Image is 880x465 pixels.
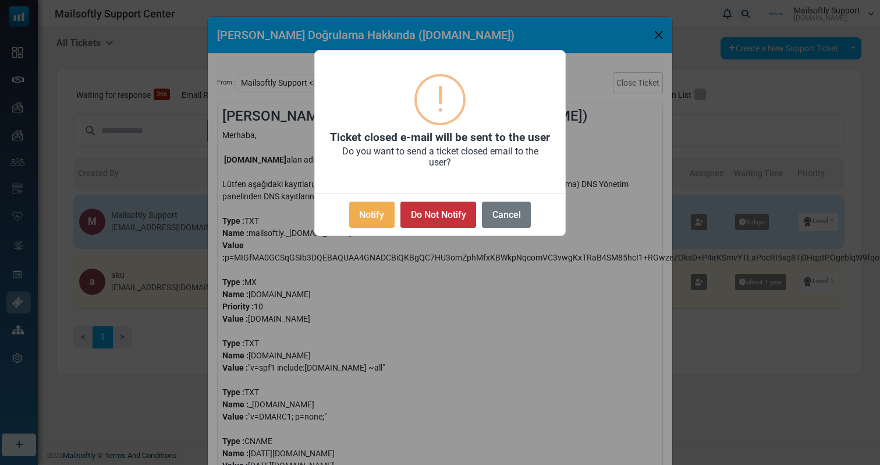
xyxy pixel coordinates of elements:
button: Do Not Notify [400,202,476,228]
h2: Ticket closed e-mail will be sent to the user [315,131,565,144]
button: Cancel [482,202,531,228]
div: Do you want to send a ticket closed email to the user? [315,144,565,182]
button: Notify [349,202,395,228]
div: ! [436,76,445,123]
